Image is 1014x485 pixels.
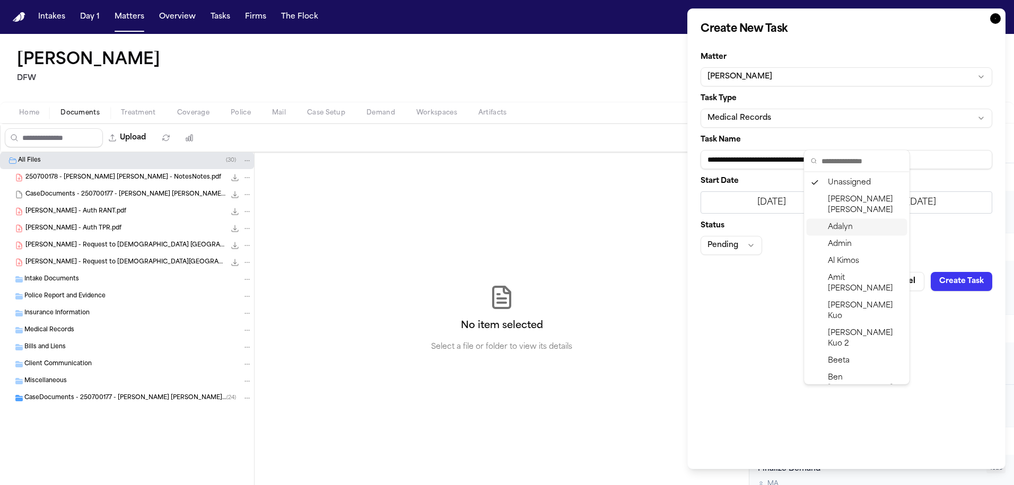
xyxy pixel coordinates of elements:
[231,109,251,117] span: Police
[24,292,106,301] span: Police Report and Evidence
[701,236,762,255] button: Pending
[13,12,25,22] img: Finch Logo
[76,7,104,27] button: Day 1
[805,172,910,384] div: Suggestions
[307,109,345,117] span: Case Setup
[18,156,41,165] span: All Files
[177,109,209,117] span: Coverage
[272,109,286,117] span: Mail
[431,342,572,352] p: Select a file or folder to view its details
[828,222,853,233] span: Adalyn
[230,257,240,268] button: Download S. Mudd - Request to Methodist South Lake.pdf
[24,360,92,369] span: Client Communication
[701,22,992,37] h2: Create New Task
[366,109,395,117] span: Demand
[828,301,903,322] span: [PERSON_NAME] Kuo
[931,272,992,291] button: Create Task
[828,356,850,366] span: Beeta
[226,395,236,401] span: ( 24 )
[851,178,992,185] label: Target Date
[416,109,457,117] span: Workspaces
[25,207,126,216] span: [PERSON_NAME] - Auth RANT.pdf
[701,109,992,128] button: Medical Records
[17,51,160,70] button: Edit matter name
[25,258,225,267] span: [PERSON_NAME] - Request to [DEMOGRAPHIC_DATA][GEOGRAPHIC_DATA]pdf
[24,343,66,352] span: Bills and Liens
[758,463,980,475] div: Finalize Demand
[828,178,871,188] span: Unassigned
[110,7,148,27] button: Matters
[478,109,507,117] span: Artifacts
[206,7,234,27] button: Tasks
[13,12,25,22] a: Home
[701,222,842,230] label: Status
[25,173,221,182] span: 250700178 - [PERSON_NAME] [PERSON_NAME] - NotesNotes.pdf
[461,319,543,333] h2: No item selected
[828,195,903,216] span: [PERSON_NAME] [PERSON_NAME]
[707,196,835,209] div: [DATE]
[277,7,322,27] button: The Flock
[230,206,240,217] button: Download S. Mudd - Auth RANT.pdf
[828,239,852,250] span: Admin
[25,224,121,233] span: [PERSON_NAME] - Auth TPR.pdf
[17,51,160,70] h1: [PERSON_NAME]
[701,54,992,61] label: Matter
[701,191,842,214] button: [DATE]
[103,128,152,147] button: Upload
[25,190,225,199] span: CaseDocuments - 250700177 - [PERSON_NAME] [PERSON_NAME] 20250806202210.zip
[24,275,79,284] span: Intake Documents
[701,67,992,86] button: [PERSON_NAME]
[828,273,903,294] span: Amit [PERSON_NAME]
[230,172,240,183] button: Download 250700178 - Mudd v. Mears - NotesNotes.pdf
[34,7,69,27] button: Intakes
[701,136,741,144] span: Task Name
[230,223,240,234] button: Download S. Mudd - Auth TPR.pdf
[17,72,164,85] h2: DFW
[230,240,240,251] button: Download S. Mudd - Request to Methodist South Lake -- Billing.pdf
[5,128,103,147] input: Search files
[19,109,39,117] span: Home
[155,7,200,27] button: Overview
[60,109,100,117] span: Documents
[701,178,842,185] label: Start Date
[25,241,225,250] span: [PERSON_NAME] - Request to [DEMOGRAPHIC_DATA] [GEOGRAPHIC_DATA] -- [GEOGRAPHIC_DATA]pdf
[24,394,226,403] span: CaseDocuments - 250700177 - [PERSON_NAME] [PERSON_NAME] 20250806202210 (unzipped)
[858,196,985,209] div: [DATE]
[121,109,156,117] span: Treatment
[701,95,992,102] label: Task Type
[24,377,67,386] span: Miscellaneous
[241,7,270,27] button: Firms
[828,373,903,394] span: Ben [PERSON_NAME]
[226,157,236,163] span: ( 30 )
[230,189,240,200] button: Download CaseDocuments - 250700177 - Mudd v. Mears 20250806202210.zip
[24,309,90,318] span: Insurance Information
[828,256,859,267] span: Al Kimos
[851,191,992,214] button: [DATE]
[828,328,903,349] span: [PERSON_NAME] Kuo 2
[24,326,74,335] span: Medical Records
